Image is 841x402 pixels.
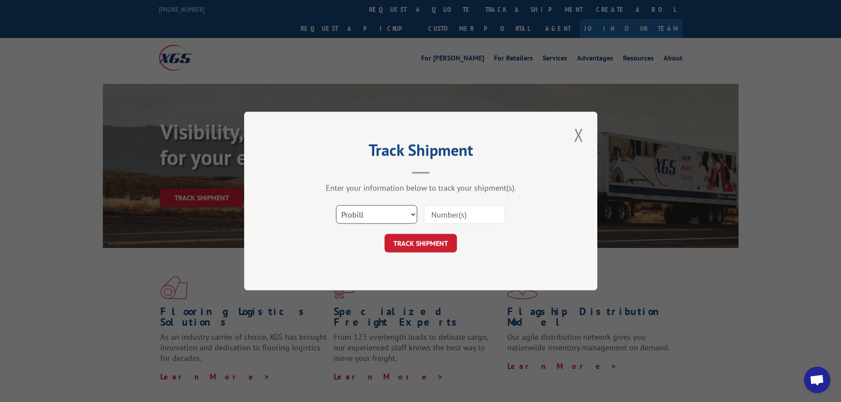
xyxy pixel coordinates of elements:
input: Number(s) [424,205,505,224]
button: Close modal [571,123,586,147]
button: TRACK SHIPMENT [385,234,457,252]
h2: Track Shipment [288,144,553,161]
a: Open chat [804,367,830,393]
div: Enter your information below to track your shipment(s). [288,183,553,193]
